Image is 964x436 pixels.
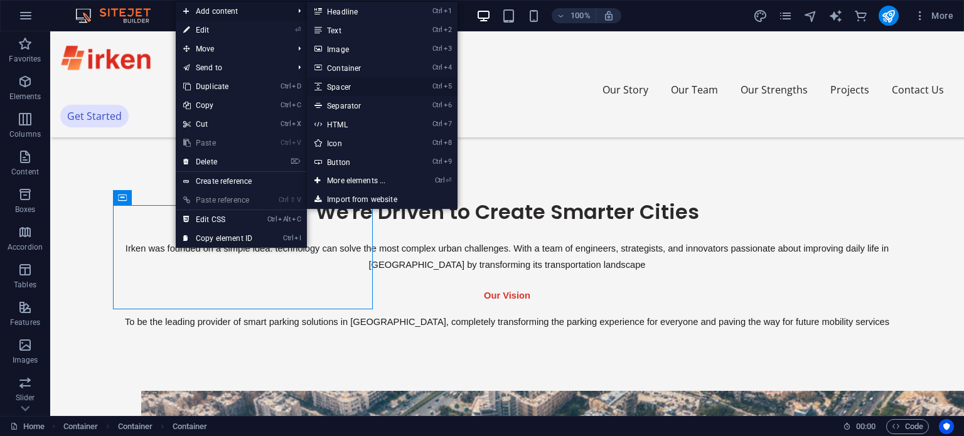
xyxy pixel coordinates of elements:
span: Code [892,419,923,434]
i: Ctrl [267,215,277,223]
a: Import from website [307,190,458,209]
p: Elements [9,92,41,102]
a: Ctrl9Button [307,152,410,171]
span: Move [176,40,288,58]
a: Ctrl2Text [307,21,410,40]
span: Click to select. Double-click to edit [118,419,153,434]
a: Ctrl8Icon [307,134,410,152]
i: Ctrl [432,63,442,72]
i: 7 [444,120,452,128]
i: Ctrl [432,157,442,166]
i: Ctrl [432,45,442,53]
i: C [292,101,301,109]
i: Navigator [803,9,818,23]
i: Ctrl [281,120,291,128]
a: CtrlICopy element ID [176,229,260,248]
span: Click to select. Double-click to edit [173,419,208,434]
i: Ctrl [432,7,442,15]
span: 00 00 [856,419,876,434]
i: 9 [444,157,452,166]
p: Favorites [9,54,41,64]
i: 8 [444,139,452,147]
i: 2 [444,26,452,34]
i: ⏎ [295,26,301,34]
i: V [297,196,301,204]
i: Alt [278,215,291,223]
i: Ctrl [281,101,291,109]
i: Ctrl [279,196,289,204]
i: Ctrl [281,82,291,90]
a: Send to [176,58,288,77]
a: Ctrl⏎More elements ... [307,171,410,190]
p: Columns [9,129,41,139]
a: ⏎Edit [176,21,260,40]
a: CtrlDDuplicate [176,77,260,96]
i: Ctrl [435,176,445,184]
a: Ctrl4Container [307,58,410,77]
span: Add content [176,2,288,21]
i: 4 [444,63,452,72]
i: Ctrl [432,101,442,109]
p: Images [13,355,38,365]
a: CtrlVPaste [176,134,260,152]
a: Click to cancel selection. Double-click to open Pages [10,419,45,434]
i: ⏎ [446,176,451,184]
a: Ctrl3Image [307,40,410,58]
i: Commerce [854,9,868,23]
h6: Session time [843,419,876,434]
i: Ctrl [432,82,442,90]
i: 3 [444,45,452,53]
a: Create reference [176,172,307,191]
i: On resize automatically adjust zoom level to fit chosen device. [603,10,614,21]
i: X [292,120,301,128]
button: 100% [552,8,596,23]
i: V [292,139,301,147]
button: navigator [803,8,818,23]
a: Ctrl1Headline [307,2,410,21]
i: I [294,234,301,242]
button: text_generator [828,8,843,23]
a: Ctrl5Spacer [307,77,410,96]
span: More [914,9,953,22]
button: Code [886,419,929,434]
i: Design (Ctrl+Alt+Y) [753,9,768,23]
button: commerce [854,8,869,23]
i: Ctrl [432,139,442,147]
span: Click to select. Double-click to edit [63,419,99,434]
i: 1 [444,7,452,15]
i: Ctrl [281,139,291,147]
a: CtrlAltCEdit CSS [176,210,260,229]
i: Pages (Ctrl+Alt+S) [778,9,793,23]
p: Tables [14,280,36,290]
i: C [292,215,301,223]
p: Slider [16,393,35,403]
button: More [909,6,958,26]
i: D [292,82,301,90]
a: Ctrl6Separator [307,96,410,115]
nav: breadcrumb [63,419,208,434]
a: ⌦Delete [176,152,260,171]
i: Ctrl [432,26,442,34]
h6: 100% [570,8,591,23]
p: Accordion [8,242,43,252]
i: 5 [444,82,452,90]
a: Ctrl⇧VPaste reference [176,191,260,210]
i: 6 [444,101,452,109]
i: ⇧ [290,196,296,204]
i: Ctrl [432,120,442,128]
a: CtrlXCut [176,115,260,134]
span: : [865,422,867,431]
button: design [753,8,768,23]
button: Usercentrics [939,419,954,434]
i: Publish [881,9,896,23]
p: Content [11,167,39,177]
i: ⌦ [291,157,301,166]
i: AI Writer [828,9,843,23]
a: Ctrl7HTML [307,115,410,134]
p: Features [10,317,40,327]
button: publish [879,6,899,26]
p: Boxes [15,205,36,215]
button: pages [778,8,793,23]
a: CtrlCCopy [176,96,260,115]
img: Editor Logo [72,8,166,23]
